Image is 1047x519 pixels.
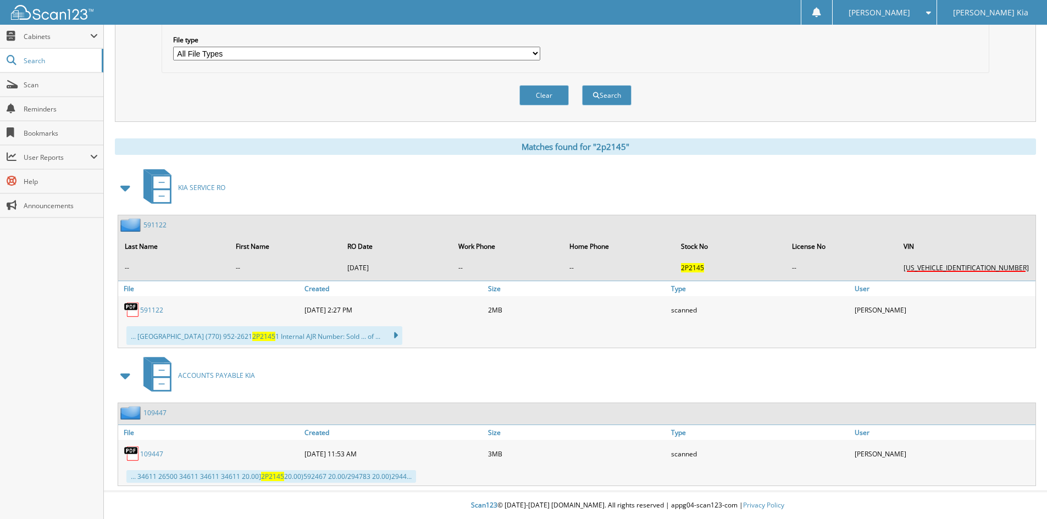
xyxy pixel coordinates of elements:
th: Home Phone [564,235,674,258]
a: KIA SERVICE RO [137,166,225,209]
td: -- [453,259,563,277]
div: [PERSON_NAME] [852,299,1035,321]
span: Scan [24,80,98,90]
a: ACCOUNTS PAYABLE KIA [137,354,255,397]
label: File type [173,35,540,44]
span: 2P2145 [252,332,275,341]
span: Help [24,177,98,186]
button: Search [582,85,631,105]
a: 109447 [143,408,167,417]
a: Type [668,425,852,440]
td: -- [564,259,674,277]
span: KIA SERVICE RO [178,183,225,192]
span: [PERSON_NAME] Kia [953,9,1028,16]
a: Size [485,281,669,296]
span: Cabinets [24,32,90,41]
span: Scan123 [471,500,497,510]
img: PDF.png [124,302,140,318]
td: [DATE] [342,259,452,277]
th: Work Phone [453,235,563,258]
div: ... 34611 26500 34611 34611 34611 20.00] 20.00)592467 20.00/294783 20.00)2944... [126,470,416,483]
img: PDF.png [124,445,140,462]
div: scanned [668,443,852,465]
span: 2P2145 [261,472,284,481]
span: ACCOUNTS PAYABLE KIA [178,371,255,380]
iframe: Chat Widget [992,466,1047,519]
a: Size [485,425,669,440]
a: Created [302,281,485,296]
a: 591122 [140,305,163,315]
a: User [852,425,1035,440]
span: User Reports [24,153,90,162]
img: folder2.png [120,218,143,232]
div: [DATE] 2:27 PM [302,299,485,321]
th: License No [786,235,897,258]
a: File [118,281,302,296]
span: Search [24,56,96,65]
div: 2MB [485,299,669,321]
span: [PERSON_NAME] [849,9,910,16]
span: [US_VEHICLE_IDENTIFICATION_NUMBER] [904,263,1029,272]
button: Clear [519,85,569,105]
div: 3MB [485,443,669,465]
span: Announcements [24,201,98,210]
div: [PERSON_NAME] [852,443,1035,465]
th: First Name [230,235,340,258]
span: 2P2145 [681,263,704,272]
div: ... [GEOGRAPHIC_DATA] (770) 952-2621 1 Internal AJR Number: Sold ... of ... [126,326,402,345]
div: Matches found for "2p2145" [115,138,1036,155]
a: User [852,281,1035,296]
a: Type [668,281,852,296]
a: 591122 [143,220,167,230]
div: © [DATE]-[DATE] [DOMAIN_NAME]. All rights reserved | appg04-scan123-com | [208,492,1047,519]
th: Stock No [675,235,786,258]
img: folder2.png [120,406,143,420]
a: 109447 [140,449,163,459]
th: VIN [898,235,1034,258]
td: -- [119,259,229,277]
a: Created [302,425,485,440]
span: Reminders [24,104,98,114]
img: scan123-logo-white.svg [11,5,93,20]
th: Last Name [119,235,229,258]
span: Bookmarks [24,129,98,138]
a: Privacy Policy [743,500,784,510]
a: File [118,425,302,440]
td: -- [786,259,897,277]
td: -- [230,259,340,277]
div: scanned [668,299,852,321]
div: [DATE] 11:53 AM [302,443,485,465]
th: RO Date [342,235,452,258]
